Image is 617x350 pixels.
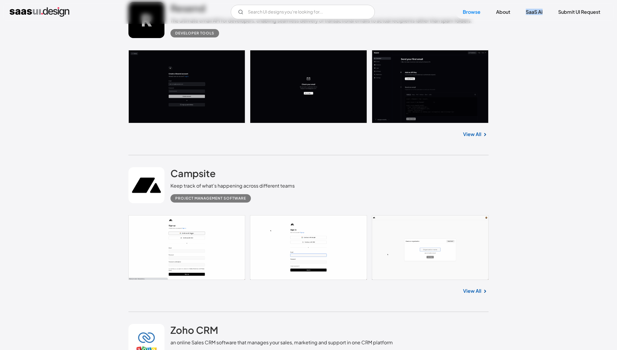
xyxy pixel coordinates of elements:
div: Project Management Software [175,195,246,202]
a: About [489,5,517,19]
a: Browse [456,5,488,19]
div: Keep track of what’s happening across different teams [170,182,295,189]
a: View All [463,131,481,138]
a: View All [463,287,481,295]
form: Email Form [231,5,375,19]
a: Zoho CRM [170,324,218,339]
a: Submit UI Request [551,5,607,19]
a: SaaS Ai [519,5,550,19]
a: Campsite [170,167,216,182]
input: Search UI designs you're looking for... [231,5,375,19]
h2: Zoho CRM [170,324,218,336]
a: home [10,7,69,17]
div: an online Sales CRM software that manages your sales, marketing and support in one CRM platform [170,339,393,346]
div: Developer tools [175,30,214,37]
h2: Campsite [170,167,216,179]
